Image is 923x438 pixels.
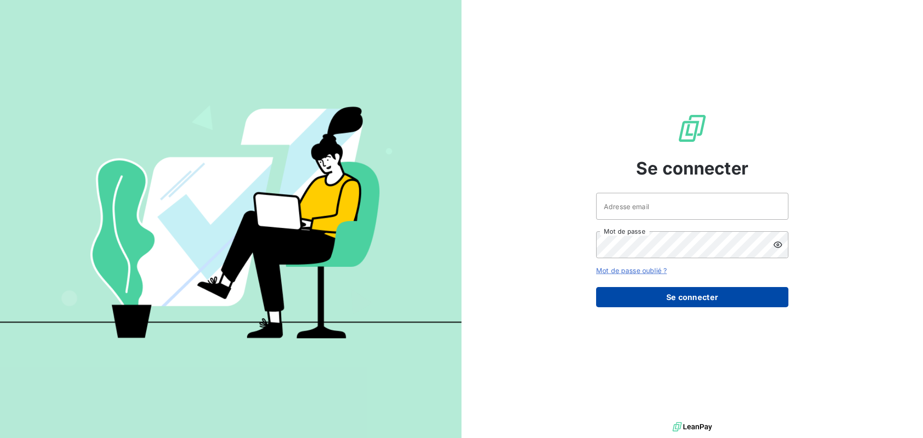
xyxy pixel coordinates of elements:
[636,155,748,181] span: Se connecter
[677,113,708,144] img: Logo LeanPay
[596,266,667,275] a: Mot de passe oublié ?
[673,420,712,434] img: logo
[596,193,788,220] input: placeholder
[596,287,788,307] button: Se connecter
